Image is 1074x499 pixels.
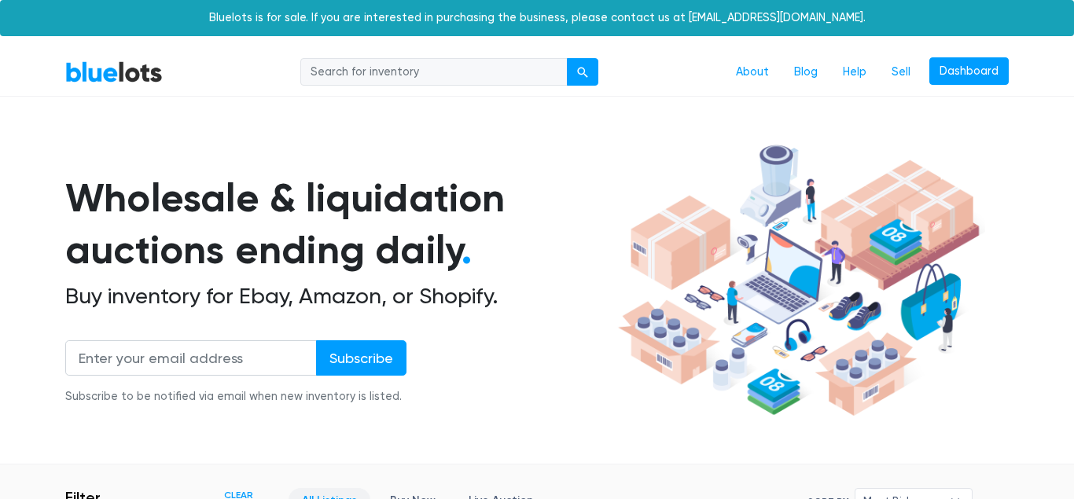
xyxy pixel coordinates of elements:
h2: Buy inventory for Ebay, Amazon, or Shopify. [65,283,612,310]
a: Dashboard [929,57,1009,86]
a: BlueLots [65,61,163,83]
input: Search for inventory [300,58,568,86]
a: About [723,57,782,87]
span: . [462,226,472,273]
a: Sell [879,57,923,87]
div: Subscribe to be notified via email when new inventory is listed. [65,388,406,405]
h1: Wholesale & liquidation auctions ending daily [65,172,612,277]
input: Subscribe [316,340,406,376]
a: Help [830,57,879,87]
input: Enter your email address [65,340,317,376]
img: hero-ee84e7d0318cb26816c560f6b4441b76977f77a177738b4e94f68c95b2b83dbb.png [612,138,985,424]
a: Blog [782,57,830,87]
